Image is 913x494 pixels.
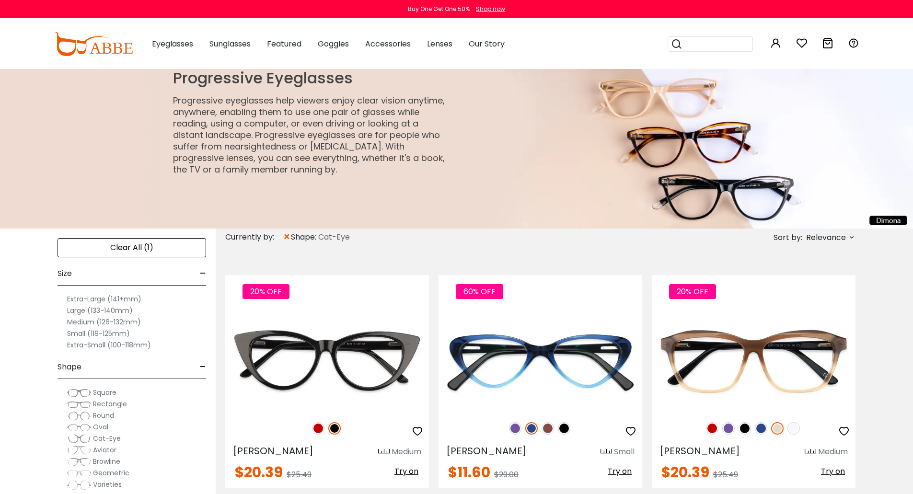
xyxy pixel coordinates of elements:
[739,422,751,435] img: Black
[93,422,108,432] span: Oval
[661,462,709,483] span: $20.39
[806,229,846,246] span: Relevance
[787,422,800,435] img: Translucent
[209,38,251,49] span: Sunglasses
[67,423,91,432] img: Oval.png
[267,38,301,49] span: Featured
[152,38,193,49] span: Eyeglasses
[659,444,740,458] span: [PERSON_NAME]
[318,231,350,243] span: Cat-Eye
[509,422,521,435] img: Purple
[67,305,133,316] label: Large (133-140mm)
[93,468,129,478] span: Geometric
[525,422,538,435] img: Blue
[318,38,349,49] span: Goggles
[146,69,913,229] img: progressive eyeglasses
[54,32,133,56] img: abbeglasses.com
[67,328,130,339] label: Small (119-125mm)
[67,469,91,478] img: Geometric.png
[67,339,151,351] label: Extra-Small (100-118mm)
[93,445,116,455] span: Aviator
[67,457,91,467] img: Browline.png
[58,262,72,285] span: Size
[476,5,505,13] div: Shop now
[392,465,421,478] button: Try on
[614,446,635,458] div: Small
[365,38,411,49] span: Accessories
[93,480,122,489] span: Varieties
[378,448,390,456] img: size ruler
[713,469,738,480] span: $25.49
[456,284,503,299] span: 60% OFF
[93,434,121,443] span: Cat-Eye
[200,356,206,379] span: -
[58,238,206,257] div: Clear All (1)
[233,444,313,458] span: [PERSON_NAME]
[173,95,449,175] p: Progressive eyeglasses help viewers enjoy clear vision anytime, anywhere, enabling them to use on...
[58,356,81,379] span: Shape
[67,434,91,444] img: Cat-Eye.png
[774,232,802,243] span: Sort by:
[446,444,527,458] span: [PERSON_NAME]
[821,466,845,477] span: Try on
[328,422,341,435] img: Black
[805,448,816,456] img: size ruler
[312,422,324,435] img: Red
[558,422,570,435] img: Black
[771,422,784,435] img: Cream
[93,388,116,397] span: Square
[427,38,452,49] span: Lenses
[542,422,554,435] img: Brown
[652,310,855,412] img: Cream Sonia - Acetate ,Universal Bridge Fit
[67,480,91,490] img: Varieties.png
[67,400,91,409] img: Rectangle.png
[471,5,505,13] a: Shop now
[818,465,848,478] button: Try on
[93,457,120,466] span: Browline
[93,411,114,420] span: Round
[173,69,449,87] h1: Progressive Eyeglasses
[392,446,421,458] div: Medium
[93,399,127,409] span: Rectangle
[225,229,283,246] div: Currently by:
[755,422,767,435] img: Blue
[67,446,91,455] img: Aviator.png
[494,469,519,480] span: $29.00
[287,469,312,480] span: $25.49
[394,466,418,477] span: Try on
[200,262,206,285] span: -
[67,388,91,398] img: Square.png
[706,422,718,435] img: Red
[448,462,490,483] span: $11.60
[67,411,91,421] img: Round.png
[291,231,318,243] span: shape:
[408,5,470,13] div: Buy One Get One 50%
[225,310,429,412] img: Black Nora - Acetate ,Universal Bridge Fit
[469,38,505,49] span: Our Story
[67,316,141,328] label: Medium (126-132mm)
[605,465,635,478] button: Try on
[669,284,716,299] span: 20% OFF
[67,293,141,305] label: Extra-Large (141+mm)
[243,284,289,299] span: 20% OFF
[235,462,283,483] span: $20.39
[818,446,848,458] div: Medium
[283,229,291,246] span: ×
[608,466,632,477] span: Try on
[601,448,612,456] img: size ruler
[722,422,735,435] img: Purple
[439,310,642,412] img: Blue Hannah - Acetate ,Universal Bridge Fit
